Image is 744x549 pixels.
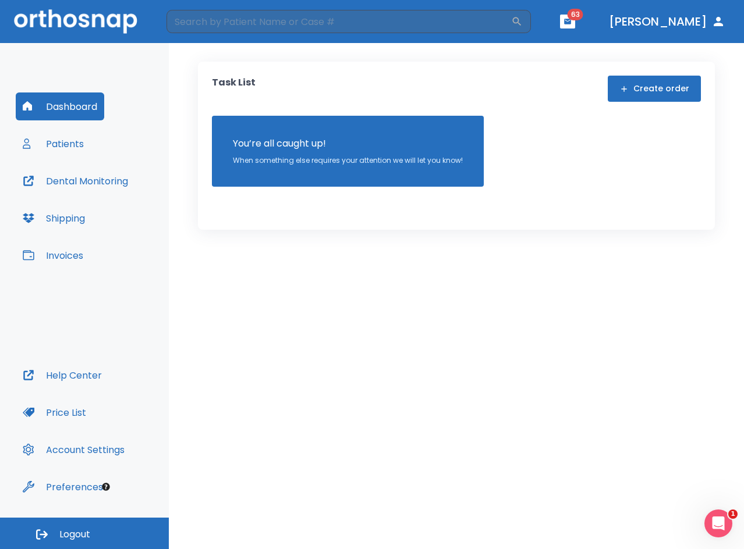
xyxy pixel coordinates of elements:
[16,130,91,158] button: Patients
[233,137,463,151] p: You’re all caught up!
[166,10,511,33] input: Search by Patient Name or Case #
[101,482,111,492] div: Tooltip anchor
[608,76,701,102] button: Create order
[604,11,730,32] button: [PERSON_NAME]
[16,92,104,120] button: Dashboard
[16,473,110,501] button: Preferences
[16,436,132,464] button: Account Settings
[728,509,738,519] span: 1
[16,361,109,389] button: Help Center
[212,76,256,102] p: Task List
[16,398,93,426] button: Price List
[704,509,732,537] iframe: Intercom live chat
[233,155,463,166] p: When something else requires your attention we will let you know!
[568,9,583,20] span: 63
[16,204,92,232] button: Shipping
[59,528,90,541] span: Logout
[14,9,137,33] img: Orthosnap
[16,241,90,269] button: Invoices
[16,167,135,195] button: Dental Monitoring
